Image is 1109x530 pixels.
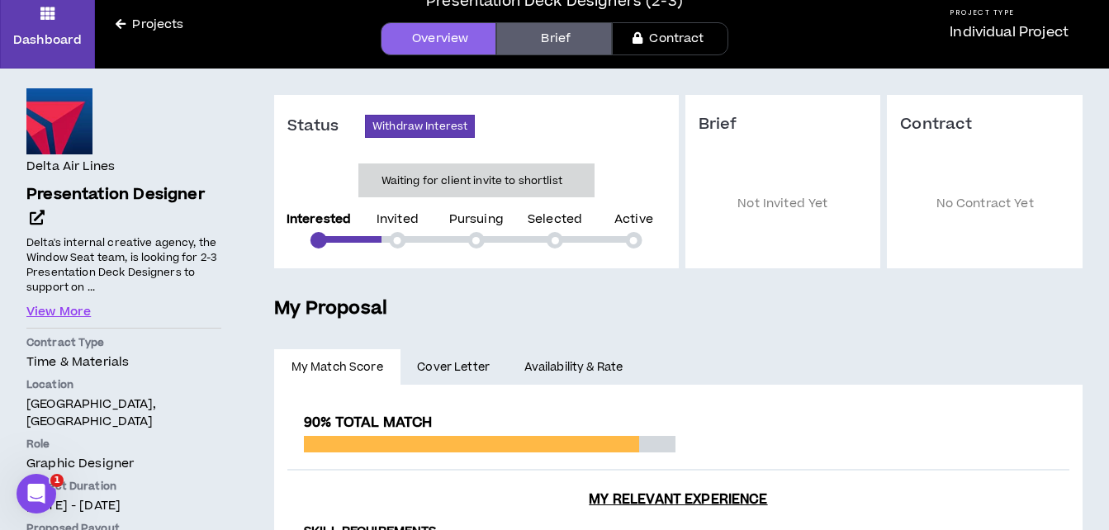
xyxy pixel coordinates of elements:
[381,22,496,55] a: Overview
[95,16,204,34] a: Projects
[26,455,134,472] span: Graphic Designer
[699,115,868,135] h3: Brief
[496,22,612,55] a: Brief
[26,353,221,371] p: Time & Materials
[274,349,400,386] a: My Match Score
[365,115,475,138] button: Withdraw Interest
[528,214,582,225] p: Selected
[382,173,562,189] p: Waiting for client invite to shortlist
[26,479,221,494] p: Project Duration
[26,234,221,296] p: Delta's internal creative agency, the Window Seat team, is looking for 2-3 Presentation Deck Desi...
[26,497,221,514] p: [DATE] - [DATE]
[304,413,432,433] span: 90% Total Match
[26,158,115,176] h4: Delta Air Lines
[950,22,1069,42] p: Individual Project
[26,183,221,231] a: Presentation Designer
[950,7,1069,18] h5: Project Type
[26,395,221,430] p: [GEOGRAPHIC_DATA], [GEOGRAPHIC_DATA]
[507,349,640,386] a: Availability & Rate
[26,335,221,350] p: Contract Type
[900,115,1069,135] h3: Contract
[900,159,1069,249] p: No Contract Yet
[614,214,653,225] p: Active
[26,377,221,392] p: Location
[699,159,868,249] p: Not Invited Yet
[13,31,82,49] p: Dashboard
[50,474,64,487] span: 1
[287,116,365,136] h3: Status
[377,214,419,225] p: Invited
[417,358,490,376] span: Cover Letter
[26,437,221,452] p: Role
[17,474,56,513] iframe: Intercom live chat
[612,22,727,55] a: Contract
[26,303,91,321] button: View More
[274,295,1083,323] h5: My Proposal
[26,183,205,206] span: Presentation Designer
[287,491,1069,508] h3: My Relevant Experience
[287,214,351,225] p: Interested
[449,214,504,225] p: Pursuing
